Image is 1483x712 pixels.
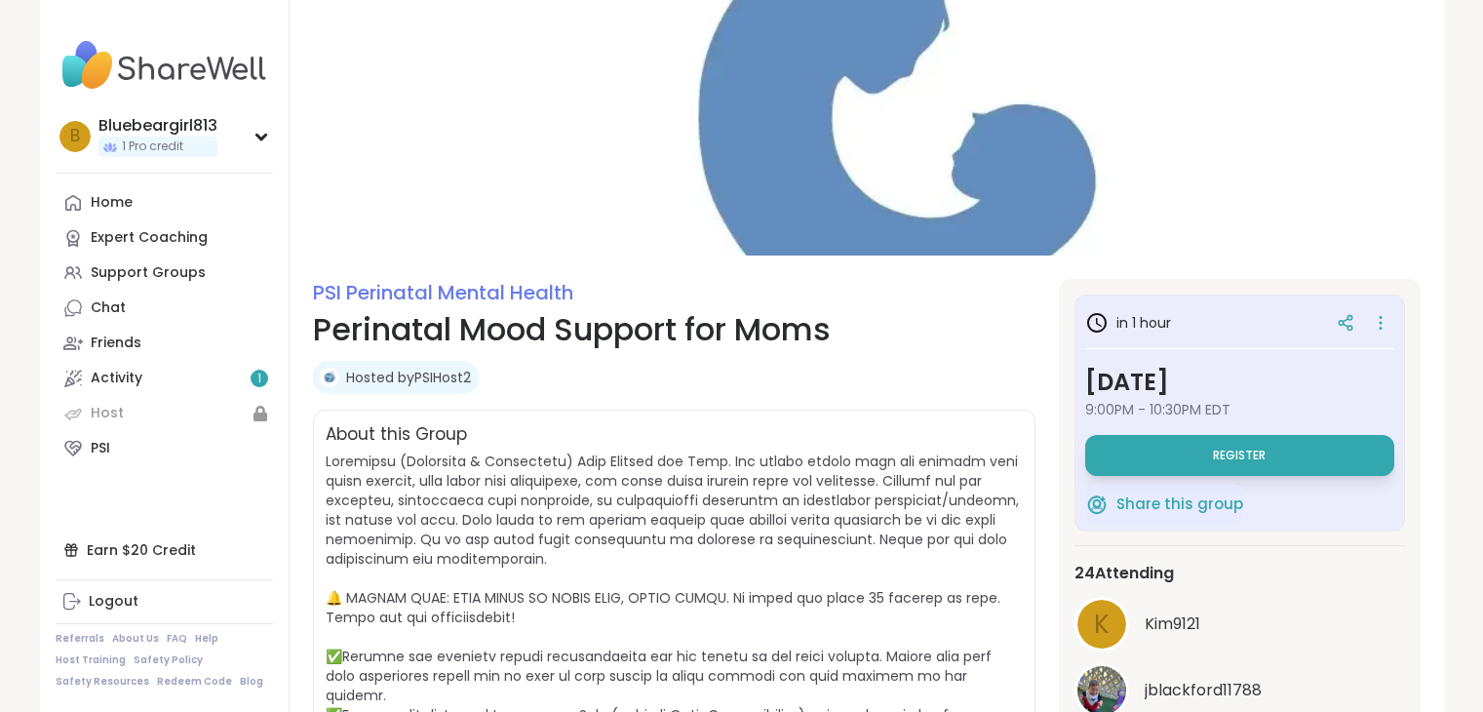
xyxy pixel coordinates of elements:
[91,334,141,353] div: Friends
[1085,365,1394,400] h3: [DATE]
[1085,400,1394,419] span: 9:00PM - 10:30PM EDT
[320,368,339,387] img: PSIHost2
[1085,311,1171,335] h3: in 1 hour
[89,592,138,612] div: Logout
[56,185,273,220] a: Home
[56,220,273,256] a: Expert Coaching
[1074,562,1174,585] span: 24 Attending
[56,326,273,361] a: Friends
[91,193,133,213] div: Home
[1074,597,1405,652] a: KKim9121
[157,675,232,689] a: Redeem Code
[1085,435,1394,476] button: Register
[240,675,263,689] a: Blog
[56,675,149,689] a: Safety Resources
[56,291,273,326] a: Chat
[56,361,273,396] a: Activity1
[1213,448,1266,463] span: Register
[56,256,273,291] a: Support Groups
[56,584,273,619] a: Logout
[91,404,124,423] div: Host
[1094,606,1110,644] span: K
[313,306,1035,353] h1: Perinatal Mood Support for Moms
[167,632,187,646] a: FAQ
[91,439,110,458] div: PSI
[1085,484,1243,525] button: Share this group
[56,431,273,466] a: PSI
[122,138,183,155] span: 1 Pro credit
[195,632,218,646] a: Help
[1085,493,1109,516] img: ShareWell Logomark
[56,396,273,431] a: Host
[1116,494,1243,516] span: Share this group
[70,124,80,149] span: B
[91,263,206,283] div: Support Groups
[56,653,126,667] a: Host Training
[56,632,104,646] a: Referrals
[1145,679,1262,702] span: jblackford11788
[56,533,273,568] div: Earn $20 Credit
[134,653,203,667] a: Safety Policy
[91,369,142,388] div: Activity
[1145,613,1200,636] span: Kim9121
[112,632,159,646] a: About Us
[56,31,273,99] img: ShareWell Nav Logo
[91,228,208,248] div: Expert Coaching
[257,371,261,387] span: 1
[91,298,126,318] div: Chat
[98,115,217,137] div: Bluebeargirl813
[313,279,573,306] a: PSI Perinatal Mental Health
[346,368,471,387] a: Hosted byPSIHost2
[326,422,467,448] h2: About this Group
